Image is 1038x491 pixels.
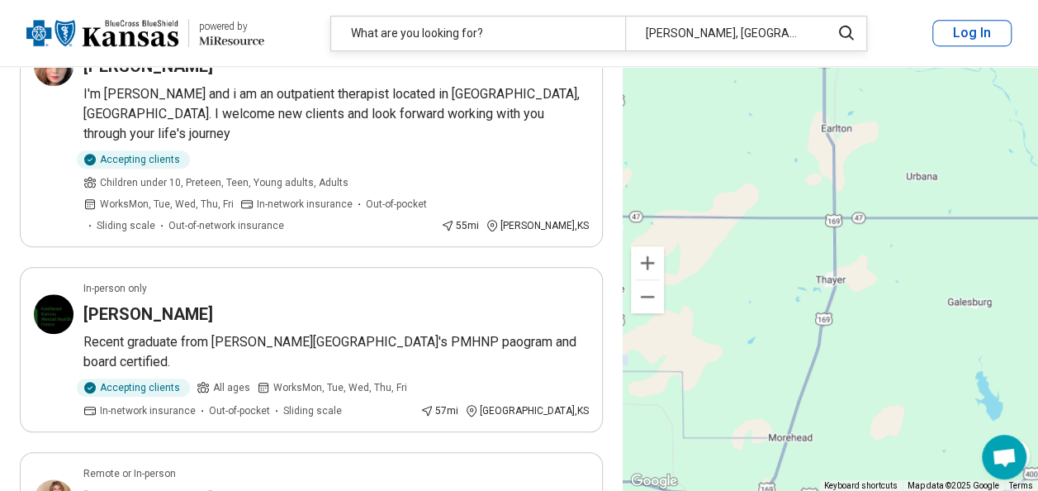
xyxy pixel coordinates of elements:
span: Sliding scale [97,218,155,233]
div: Accepting clients [77,379,190,397]
div: 55 mi [441,218,479,233]
span: Map data ©2025 Google [908,481,999,490]
a: Terms (opens in new tab) [1009,481,1033,490]
div: Open chat [982,435,1026,479]
span: Children under 10, Preteen, Teen, Young adults, Adults [100,175,348,190]
p: Recent graduate from [PERSON_NAME][GEOGRAPHIC_DATA]'s PMHNP paogram and board certified. [83,332,589,372]
div: powered by [199,19,264,34]
div: [GEOGRAPHIC_DATA] , KS [465,403,589,418]
div: 57 mi [420,403,458,418]
p: I'm [PERSON_NAME] and i am an outpatient therapist located in [GEOGRAPHIC_DATA], [GEOGRAPHIC_DATA... [83,84,589,144]
div: Accepting clients [77,150,190,169]
div: [PERSON_NAME], [GEOGRAPHIC_DATA] [625,17,821,50]
button: Log In [932,20,1012,46]
div: [PERSON_NAME] , KS [486,218,589,233]
span: Works Mon, Tue, Wed, Thu, Fri [273,380,407,395]
span: In-network insurance [257,197,353,212]
span: All ages [213,380,250,395]
span: Sliding scale [283,403,342,418]
span: Works Mon, Tue, Wed, Thu, Fri [100,197,234,212]
button: Zoom out [631,280,664,313]
a: Blue Cross Blue Shield Kansaspowered by [26,13,264,53]
span: Out-of-network insurance [168,218,284,233]
span: Out-of-pocket [366,197,427,212]
p: In-person only [83,281,147,296]
img: Blue Cross Blue Shield Kansas [26,13,178,53]
span: Out-of-pocket [209,403,270,418]
span: In-network insurance [100,403,196,418]
button: Zoom in [631,246,664,279]
div: What are you looking for? [331,17,625,50]
h3: [PERSON_NAME] [83,303,213,326]
p: Remote or In-person [83,466,176,481]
